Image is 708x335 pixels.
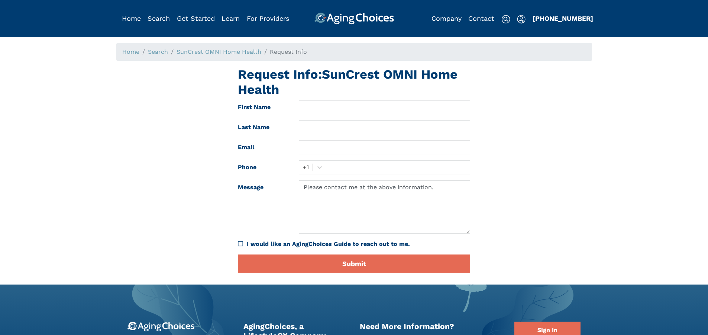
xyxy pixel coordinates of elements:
[247,14,289,22] a: For Providers
[148,13,170,24] div: Popover trigger
[314,13,394,24] img: AgingChoices
[517,13,526,24] div: Popover trigger
[148,14,170,22] a: Search
[238,67,470,97] h1: Request Info: SunCrest OMNI Home Health
[222,14,240,22] a: Learn
[533,14,593,22] a: [PHONE_NUMBER]
[116,43,592,61] nav: breadcrumb
[247,240,470,249] div: I would like an AgingChoices Guide to reach out to me.
[270,48,307,55] span: Request Info
[177,14,215,22] a: Get Started
[122,48,139,55] a: Home
[232,180,293,234] label: Message
[122,14,141,22] a: Home
[360,322,504,331] h2: Need More Information?
[232,140,293,154] label: Email
[148,48,168,55] a: Search
[232,160,293,174] label: Phone
[501,15,510,24] img: search-icon.svg
[232,120,293,134] label: Last Name
[468,14,494,22] a: Contact
[431,14,462,22] a: Company
[517,15,526,24] img: user-icon.svg
[232,100,293,114] label: First Name
[238,254,470,273] button: Submit
[127,322,195,332] img: 9-logo.svg
[299,180,470,234] textarea: Please contact me at the above information.
[177,48,261,55] a: SunCrest OMNI Home Health
[238,240,470,249] div: I would like an AgingChoices Guide to reach out to me.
